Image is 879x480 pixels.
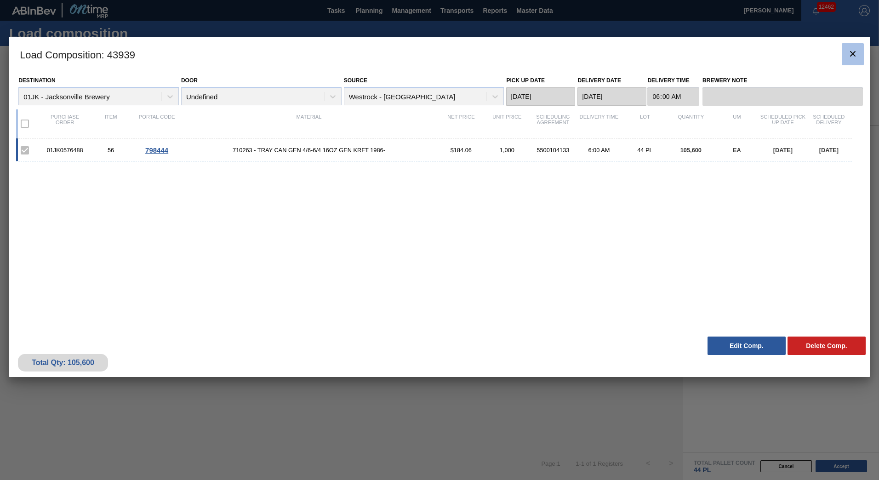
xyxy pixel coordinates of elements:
[25,359,101,367] div: Total Qty: 105,600
[181,77,198,84] label: Door
[506,87,575,106] input: mm/dd/yyyy
[438,114,484,133] div: Net Price
[530,114,576,133] div: Scheduling Agreement
[788,337,866,355] button: Delete Comp.
[484,114,530,133] div: Unit Price
[134,114,180,133] div: Portal code
[576,147,622,154] div: 6:00 AM
[576,114,622,133] div: Delivery Time
[344,77,367,84] label: Source
[760,114,806,133] div: Scheduled Pick up Date
[42,114,88,133] div: Purchase order
[506,77,545,84] label: Pick up Date
[88,114,134,133] div: Item
[622,114,668,133] div: Lot
[733,147,741,154] span: EA
[622,147,668,154] div: 44 PL
[88,147,134,154] div: 56
[647,74,699,87] label: Delivery Time
[18,77,55,84] label: Destination
[484,147,530,154] div: 1,000
[180,114,438,133] div: Material
[180,147,438,154] span: 710263 - TRAY CAN GEN 4/6-6/4 16OZ GEN KRFT 1986-
[42,147,88,154] div: 01JK0576488
[134,146,180,154] div: Go to Order
[577,87,646,106] input: mm/dd/yyyy
[806,114,852,133] div: Scheduled Delivery
[668,114,714,133] div: Quantity
[145,146,168,154] span: 798444
[819,147,839,154] span: [DATE]
[9,37,870,72] h3: Load Composition : 43939
[530,147,576,154] div: 5500104133
[702,74,863,87] label: Brewery Note
[773,147,793,154] span: [DATE]
[714,114,760,133] div: UM
[708,337,786,355] button: Edit Comp.
[577,77,621,84] label: Delivery Date
[438,147,484,154] div: $184.06
[680,147,702,154] span: 105,600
